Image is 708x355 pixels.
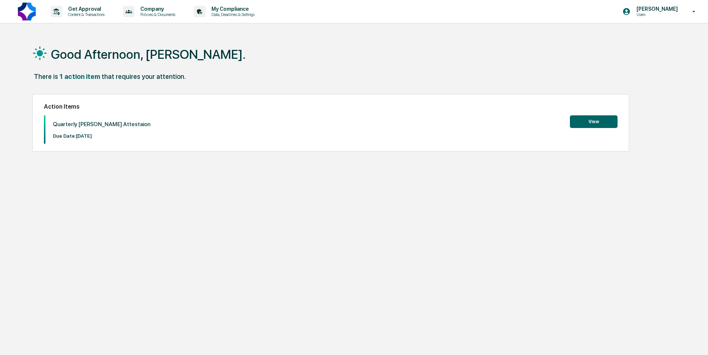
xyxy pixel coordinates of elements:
[53,121,150,128] p: Quarterly [PERSON_NAME] Attestaion
[570,118,618,125] a: View
[205,6,258,12] p: My Compliance
[60,73,100,80] div: 1 action item
[570,115,618,128] button: View
[134,12,179,17] p: Policies & Documents
[62,6,108,12] p: Get Approval
[34,73,58,80] div: There is
[631,12,682,17] p: Users
[18,3,36,20] img: logo
[51,47,246,62] h1: Good Afternoon, [PERSON_NAME].
[134,6,179,12] p: Company
[205,12,258,17] p: Data, Deadlines & Settings
[631,6,682,12] p: [PERSON_NAME]
[62,12,108,17] p: Content & Transactions
[44,103,618,110] h2: Action Items
[102,73,186,80] div: that requires your attention.
[53,133,150,139] p: Due Date: [DATE]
